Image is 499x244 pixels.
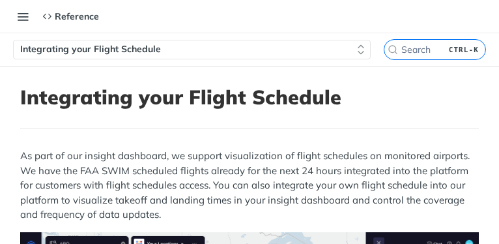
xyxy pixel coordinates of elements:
svg: Search [388,44,398,55]
kbd: CTRL-K [446,43,482,56]
button: Integrating your Flight Schedule [13,40,371,59]
span: Integrating your Flight Schedule [20,43,161,56]
h1: Integrating your Flight Schedule [20,85,341,109]
p: As part of our insight dashboard, we support visualization of flight schedules on monitored airpo... [20,149,479,222]
div: Reference [42,10,99,22]
button: Toggle navigation menu [13,7,33,26]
